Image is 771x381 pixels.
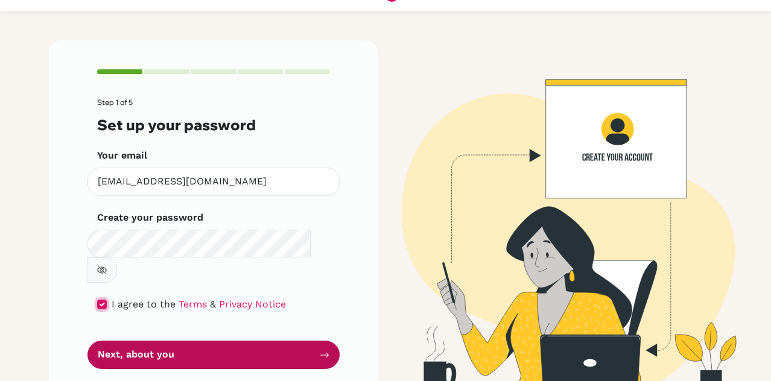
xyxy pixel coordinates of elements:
span: & [210,298,216,310]
a: Terms [179,298,207,310]
label: Your email [97,148,147,163]
span: I agree to the [112,298,176,310]
h3: Set up your password [97,116,330,134]
a: Privacy Notice [219,298,286,310]
button: Next, about you [87,341,340,369]
span: Step 1 of 5 [97,98,133,107]
input: Insert your email* [87,168,340,196]
label: Create your password [97,210,203,225]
